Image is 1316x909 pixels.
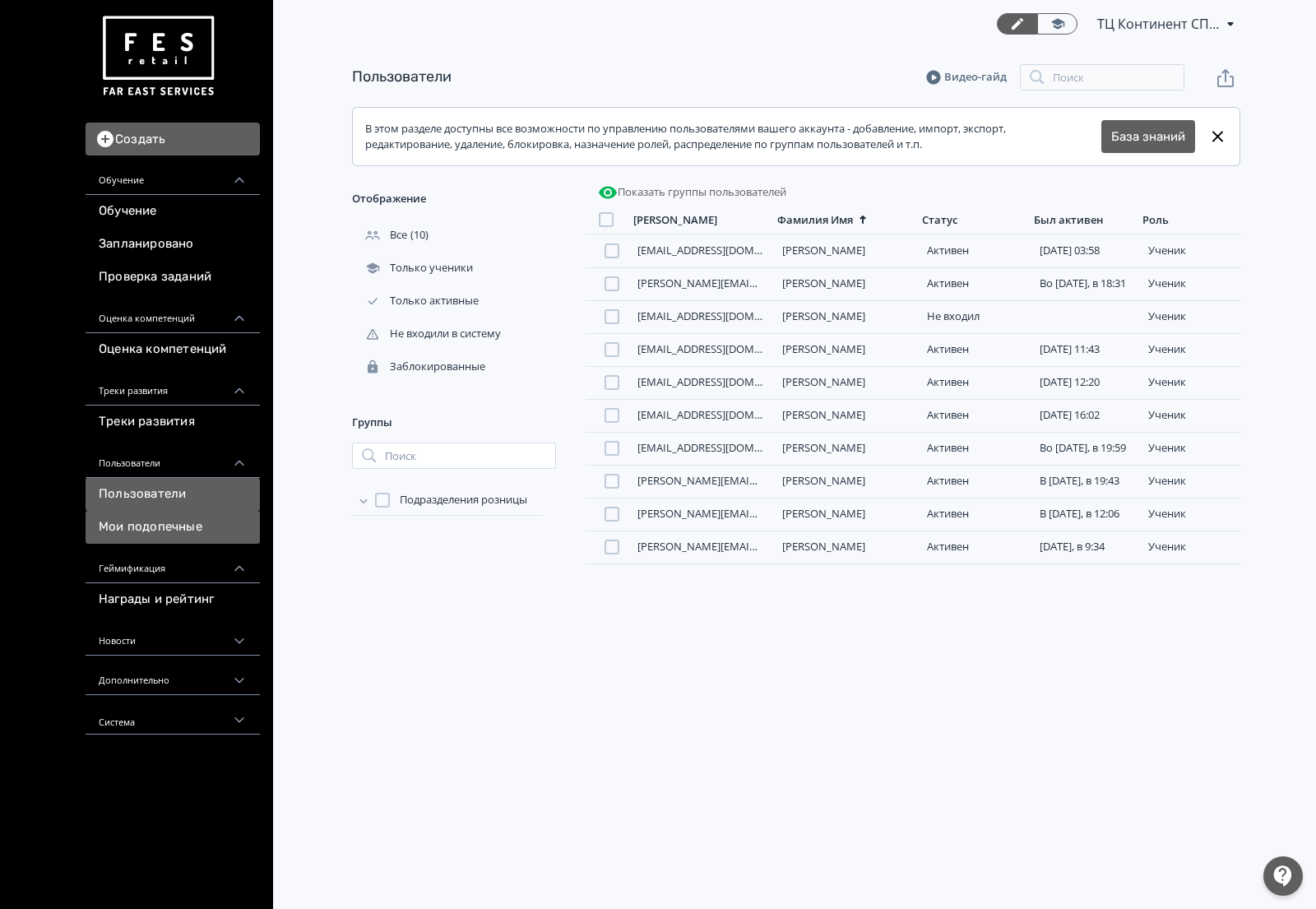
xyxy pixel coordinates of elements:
a: [PERSON_NAME] [782,243,865,257]
a: Запланировано [86,228,260,261]
a: [EMAIL_ADDRESS][DOMAIN_NAME] [637,341,811,356]
div: ученик [1148,508,1234,521]
div: Отображение [352,179,556,219]
div: ученик [1148,442,1234,455]
div: Активен [927,409,1023,422]
div: Дополнительно [86,656,260,695]
div: Все [352,228,410,243]
div: Активен [927,376,1023,389]
div: [DATE] 03:58 [1040,244,1136,257]
a: Обучение [86,195,260,228]
a: Пользователи [352,67,452,86]
div: [DATE] 16:02 [1040,409,1136,422]
a: [EMAIL_ADDRESS][DOMAIN_NAME] [637,407,811,422]
a: [PERSON_NAME] [782,407,865,422]
div: (10) [352,219,556,252]
a: Награды и рейтинг [86,583,260,616]
a: Треки развития [86,406,260,438]
a: Проверка заданий [86,261,260,294]
div: [DATE] 11:43 [1040,343,1136,356]
button: Показать группы пользователей [595,179,790,206]
div: [PERSON_NAME] [633,213,717,227]
div: Активен [927,540,1023,554]
a: База знаний [1111,128,1185,146]
a: [PERSON_NAME][EMAIL_ADDRESS][DOMAIN_NAME] [637,276,894,290]
div: Активен [927,475,1023,488]
a: Переключиться в режим ученика [1037,13,1077,35]
div: Обучение [86,155,260,195]
div: В этом разделе доступны все возможности по управлению пользователями вашего аккаунта - добавление... [365,121,1101,153]
span: ТЦ Континент СПб CR 6512279 [1097,14,1221,34]
div: Активен [927,442,1023,455]
div: Только ученики [352,261,476,276]
a: [EMAIL_ADDRESS][DOMAIN_NAME] [637,374,811,389]
div: Активен [927,277,1023,290]
div: [DATE], в 9:34 [1040,540,1136,554]
div: Во [DATE], в 18:31 [1040,277,1136,290]
div: ученик [1148,540,1234,554]
div: Только активные [352,294,482,308]
svg: Экспорт пользователей файлом [1216,68,1235,88]
div: ученик [1148,343,1234,356]
div: Активен [927,343,1023,356]
div: ученик [1148,277,1234,290]
a: [PERSON_NAME] [782,539,865,554]
div: Активен [927,244,1023,257]
div: ученик [1148,475,1234,488]
div: В [DATE], в 19:43 [1040,475,1136,488]
div: Геймификация [86,544,260,583]
span: Подразделения розницы [400,492,527,508]
a: Оценка компетенций [86,333,260,366]
div: Фамилия Имя [777,213,853,227]
a: [PERSON_NAME] [782,276,865,290]
div: Треки развития [86,366,260,406]
a: Видео-гайд [926,69,1007,86]
div: Система [86,695,260,735]
button: База знаний [1101,120,1195,153]
div: ученик [1148,244,1234,257]
a: [PERSON_NAME][EMAIL_ADDRESS][PERSON_NAME][DOMAIN_NAME] [637,473,977,488]
div: ученик [1148,310,1234,323]
a: Мои подопечные [86,511,260,544]
div: Группы [352,403,556,443]
a: [PERSON_NAME] [782,473,865,488]
div: Активен [927,508,1023,521]
a: [EMAIL_ADDRESS][DOMAIN_NAME] [637,243,811,257]
a: [PERSON_NAME] [782,440,865,455]
a: [PERSON_NAME][EMAIL_ADDRESS][DOMAIN_NAME] [637,539,894,554]
a: [PERSON_NAME] [782,308,865,323]
a: [EMAIL_ADDRESS][DOMAIN_NAME] [637,308,811,323]
a: [EMAIL_ADDRESS][DOMAIN_NAME] [637,440,811,455]
div: В [DATE], в 12:06 [1040,508,1136,521]
div: Статус [922,213,957,227]
div: ученик [1148,376,1234,389]
div: Был активен [1034,213,1103,227]
div: Не входили в систему [352,327,504,341]
div: Заблокированные [352,359,489,374]
div: Во [DATE], в 19:59 [1040,442,1136,455]
div: Оценка компетенций [86,294,260,333]
a: Пользователи [86,478,260,511]
button: Создать [86,123,260,155]
div: Пользователи [86,438,260,478]
a: [PERSON_NAME] [782,374,865,389]
div: ученик [1148,409,1234,422]
div: [DATE] 12:20 [1040,376,1136,389]
div: Не входил [927,310,1023,323]
a: [PERSON_NAME] [782,506,865,521]
img: https://files.teachbase.ru/system/account/57463/logo/medium-936fc5084dd2c598f50a98b9cbe0469a.png [99,10,217,103]
div: Роль [1142,213,1169,227]
a: [PERSON_NAME] [782,341,865,356]
div: Новости [86,616,260,656]
a: [PERSON_NAME][EMAIL_ADDRESS][DOMAIN_NAME] [637,506,894,521]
